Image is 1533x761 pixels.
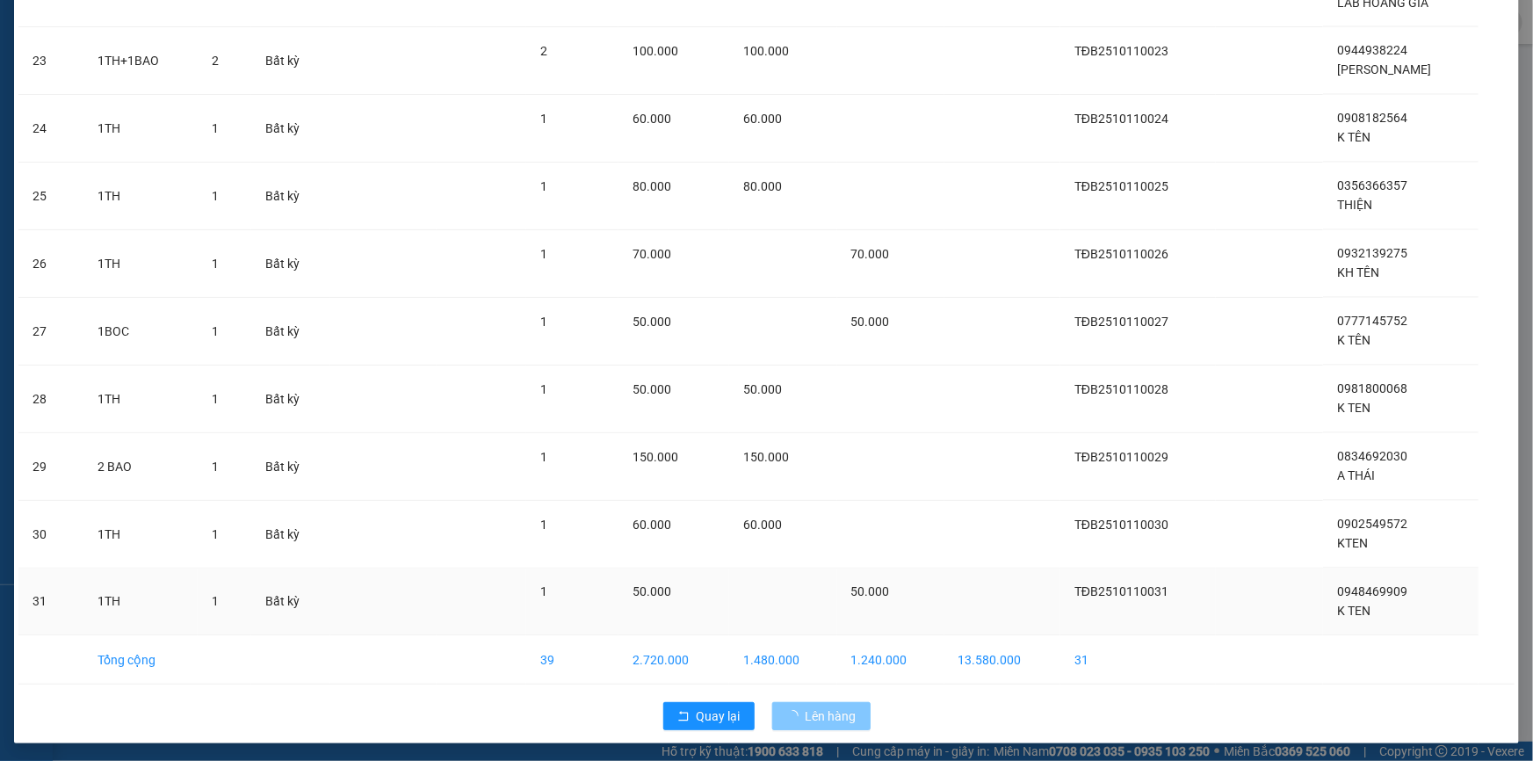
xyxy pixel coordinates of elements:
[1337,112,1407,126] span: 0908182564
[83,366,198,433] td: 1TH
[743,179,782,193] span: 80.000
[18,298,83,366] td: 27
[83,433,198,501] td: 2 BAO
[1074,315,1168,329] span: TĐB2510110027
[114,17,156,35] span: Nhận:
[1337,199,1372,213] span: THIỆN
[212,54,219,68] span: 2
[1337,44,1407,58] span: 0944938224
[15,17,42,35] span: Gửi:
[83,95,198,163] td: 1TH
[1337,63,1431,77] span: [PERSON_NAME]
[112,113,294,138] div: 50.000
[633,382,671,396] span: 50.000
[212,189,219,203] span: 1
[697,707,741,726] span: Quay lại
[540,112,547,126] span: 1
[1074,450,1168,464] span: TĐB2510110029
[18,433,83,501] td: 29
[743,382,782,396] span: 50.000
[83,501,198,569] td: 1TH
[114,57,293,78] div: K TEN
[1074,585,1168,599] span: TĐB2510110031
[15,15,102,57] div: Trạm Đá Bạc
[1337,382,1407,396] span: 0981800068
[851,315,890,329] span: 50.000
[1337,537,1368,551] span: KTEN
[1074,382,1168,396] span: TĐB2510110028
[1337,247,1407,261] span: 0932139275
[83,636,198,685] td: Tổng cộng
[83,298,198,366] td: 1BOC
[251,298,330,366] td: Bất kỳ
[851,247,890,261] span: 70.000
[212,460,219,474] span: 1
[1337,131,1370,145] span: K TÊN
[633,247,671,261] span: 70.000
[772,702,871,730] button: Lên hàng
[540,450,547,464] span: 1
[1337,518,1407,532] span: 0902549572
[1074,112,1168,126] span: TĐB2510110024
[540,247,547,261] span: 1
[1074,518,1168,532] span: TĐB2510110030
[1337,315,1407,329] span: 0777145752
[212,121,219,135] span: 1
[18,230,83,298] td: 26
[18,163,83,230] td: 25
[1074,247,1168,261] span: TĐB2510110026
[1337,585,1407,599] span: 0948469909
[1337,179,1407,193] span: 0356366357
[251,163,330,230] td: Bất kỳ
[251,433,330,501] td: Bất kỳ
[114,78,293,103] div: 0948469909
[633,450,678,464] span: 150.000
[83,163,198,230] td: 1TH
[83,230,198,298] td: 1TH
[1074,44,1168,58] span: TĐB2510110023
[806,707,857,726] span: Lên hàng
[251,230,330,298] td: Bất kỳ
[112,118,136,136] span: CC :
[540,315,547,329] span: 1
[944,636,1060,685] td: 13.580.000
[1337,605,1370,619] span: K TEN
[83,569,198,636] td: 1TH
[633,44,678,58] span: 100.000
[633,112,671,126] span: 60.000
[633,518,671,532] span: 60.000
[212,527,219,541] span: 1
[743,450,789,464] span: 150.000
[1337,450,1407,464] span: 0834692030
[633,179,671,193] span: 80.000
[212,392,219,406] span: 1
[743,518,782,532] span: 60.000
[18,569,83,636] td: 31
[1337,266,1379,280] span: KH TÊN
[1337,402,1370,416] span: K TEN
[837,636,944,685] td: 1.240.000
[1074,179,1168,193] span: TĐB2510110025
[526,636,619,685] td: 39
[18,95,83,163] td: 24
[212,324,219,338] span: 1
[251,501,330,569] td: Bất kỳ
[633,315,671,329] span: 50.000
[663,702,755,730] button: rollbackQuay lại
[729,636,836,685] td: 1.480.000
[1337,334,1370,348] span: K TÊN
[251,95,330,163] td: Bất kỳ
[540,179,547,193] span: 1
[251,27,330,95] td: Bất kỳ
[114,15,293,57] div: Trạm [GEOGRAPHIC_DATA]
[677,710,690,724] span: rollback
[212,595,219,609] span: 1
[633,585,671,599] span: 50.000
[540,44,547,58] span: 2
[83,27,198,95] td: 1TH+1BAO
[1337,469,1375,483] span: A THÁI
[251,569,330,636] td: Bất kỳ
[540,382,547,396] span: 1
[540,585,547,599] span: 1
[212,257,219,271] span: 1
